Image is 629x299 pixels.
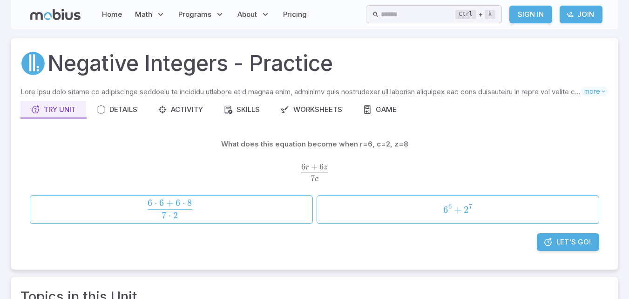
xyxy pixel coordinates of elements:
span: + [311,162,318,172]
span: ​ [328,164,329,175]
span: 6 [159,197,164,209]
span: Math [135,9,152,20]
span: z [324,163,327,171]
p: Lore ipsu dolo sitame co adipiscinge seddoeiu te incididu utlabore et d magnaa enim, adminimv qui... [20,87,581,97]
div: Details [96,104,137,115]
div: Game [363,104,397,115]
span: 6 [443,204,448,216]
a: Let's Go! [537,233,599,251]
span: ⋅ [169,210,171,222]
span: 6 [319,162,324,172]
div: Worksheets [280,104,342,115]
span: ​ [192,200,193,212]
span: + [454,204,461,216]
span: ⋅ [183,197,185,209]
span: 6 [176,197,181,209]
div: Activity [158,104,203,115]
h1: Negative Integers - Practice [47,48,333,79]
span: Let's Go! [556,237,591,247]
span: Programs [178,9,211,20]
span: ⋅ [155,197,157,209]
span: 7 [162,210,167,222]
span: 6 [148,197,153,209]
span: 7 [469,202,472,210]
span: About [237,9,257,20]
span: 7 [311,174,315,183]
span: 2 [464,204,469,216]
div: Skills [223,104,260,115]
span: 6 [301,162,305,172]
span: 2 [173,210,178,222]
div: + [455,9,495,20]
span: 8 [187,197,192,209]
a: Numbers [20,51,46,76]
p: What does this equation become when r=6, c=2, z=8 [221,139,408,149]
a: Join [560,6,602,23]
span: + [166,197,173,209]
kbd: k [485,10,495,19]
a: Sign In [509,6,552,23]
span: r [305,163,309,171]
div: Try Unit [31,104,76,115]
kbd: Ctrl [455,10,476,19]
span: 6 [448,202,452,210]
a: Pricing [280,4,310,25]
a: Home [99,4,125,25]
